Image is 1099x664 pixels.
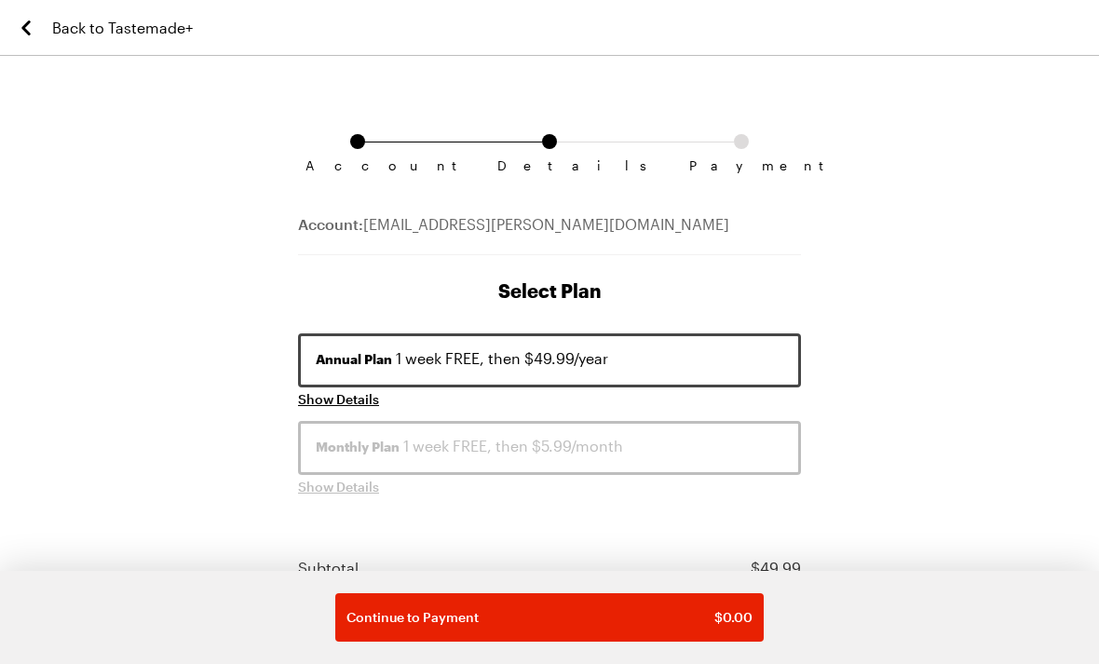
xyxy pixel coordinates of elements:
[298,333,801,387] button: Annual Plan 1 week FREE, then $49.99/year
[298,134,801,158] ol: Subscription checkout form navigation
[316,438,400,456] span: Monthly Plan
[335,593,764,642] button: Continue to Payment$0.00
[316,347,783,370] div: 1 week FREE, then $49.99/year
[316,435,783,457] div: 1 week FREE, then $5.99/month
[298,557,801,661] section: Price summary
[298,478,379,496] button: Show Details
[316,350,392,369] span: Annual Plan
[298,278,801,304] h1: Select Plan
[714,608,753,627] span: $ 0.00
[305,158,410,173] span: Account
[689,158,794,173] span: Payment
[298,215,363,233] span: Account:
[497,158,602,173] span: Details
[298,421,801,475] button: Monthly Plan 1 week FREE, then $5.99/month
[346,608,479,627] span: Continue to Payment
[298,213,801,255] div: [EMAIL_ADDRESS][PERSON_NAME][DOMAIN_NAME]
[751,557,801,579] div: $ 49.99
[298,557,359,579] div: Subtotal
[52,17,193,39] span: Back to Tastemade+
[298,390,379,409] button: Show Details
